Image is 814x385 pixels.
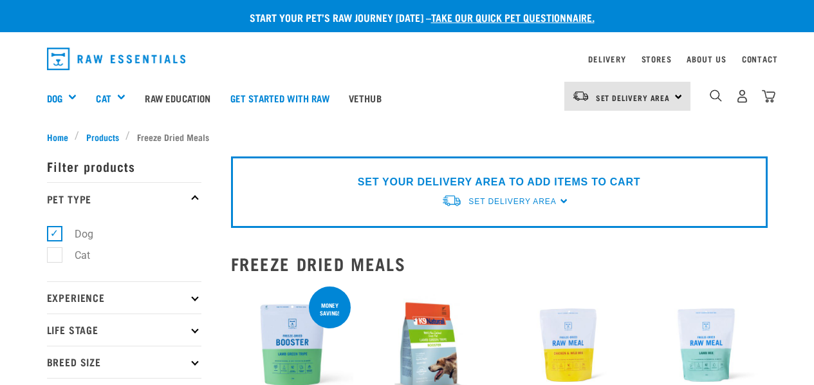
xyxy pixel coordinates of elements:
[37,42,778,75] nav: dropdown navigation
[642,57,672,61] a: Stores
[309,296,351,323] div: Money saving!
[339,72,391,124] a: Vethub
[47,91,62,106] a: Dog
[431,14,595,20] a: take our quick pet questionnaire.
[572,90,589,102] img: van-moving.png
[762,89,775,103] img: home-icon@2x.png
[231,254,768,274] h2: Freeze Dried Meals
[54,247,95,263] label: Cat
[441,194,462,207] img: van-moving.png
[47,281,201,314] p: Experience
[742,57,778,61] a: Contact
[468,197,556,206] span: Set Delivery Area
[358,174,640,190] p: SET YOUR DELIVERY AREA TO ADD ITEMS TO CART
[47,48,186,70] img: Raw Essentials Logo
[54,226,98,242] label: Dog
[79,130,125,144] a: Products
[86,130,119,144] span: Products
[710,89,722,102] img: home-icon-1@2x.png
[47,314,201,346] p: Life Stage
[687,57,726,61] a: About Us
[596,95,671,100] span: Set Delivery Area
[47,130,68,144] span: Home
[47,150,201,182] p: Filter products
[47,130,768,144] nav: breadcrumbs
[135,72,220,124] a: Raw Education
[47,182,201,214] p: Pet Type
[47,130,75,144] a: Home
[735,89,749,103] img: user.png
[588,57,625,61] a: Delivery
[221,72,339,124] a: Get started with Raw
[96,91,111,106] a: Cat
[47,346,201,378] p: Breed Size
